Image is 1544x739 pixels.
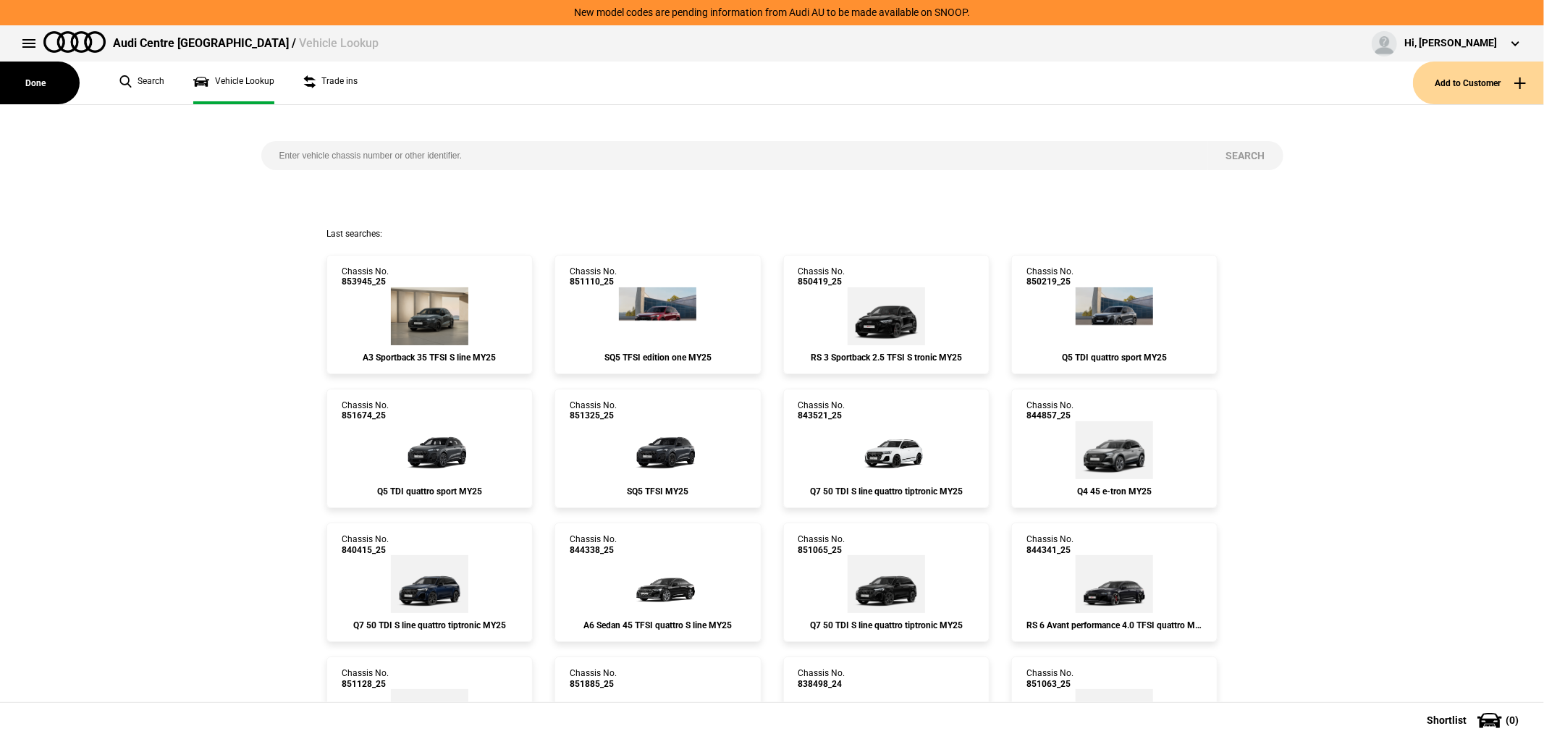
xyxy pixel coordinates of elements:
div: RS 3 Sportback 2.5 TFSI S tronic MY25 [798,352,974,363]
span: Vehicle Lookup [299,36,379,50]
input: Enter vehicle chassis number or other identifier. [261,141,1208,170]
a: Trade ins [303,62,358,104]
div: Chassis No. [342,668,389,689]
div: RS 6 Avant performance 4.0 TFSI quattro MY25 [1026,620,1202,630]
a: Search [119,62,164,104]
div: SQ5 TFSI edition one MY25 [570,352,746,363]
span: 850219_25 [1026,276,1073,287]
span: 851128_25 [342,679,389,689]
div: Chassis No. [570,668,617,689]
span: 850419_25 [798,276,845,287]
div: Chassis No. [342,534,389,555]
div: A6 Sedan 45 TFSI quattro S line MY25 [570,620,746,630]
div: A3 Sportback 35 TFSI S line MY25 [342,352,518,363]
div: Q7 50 TDI S line quattro tiptronic MY25 [342,620,518,630]
span: 851325_25 [570,410,617,421]
div: Chassis No. [798,668,845,689]
span: 853945_25 [342,276,389,287]
img: Audi_GUBAUY_25S_GX_6Y6Y_WA9_PAH_WA7_5MB_6FJ_WXC_PWL_PYH_F80_H65_(Nadin:_5MB_6FJ_C56_F80_H65_PAH_P... [1076,287,1153,345]
div: Chassis No. [570,534,617,555]
span: Shortlist [1427,715,1467,725]
div: Chassis No. [1026,668,1073,689]
span: 843521_25 [798,410,845,421]
button: Shortlist(0) [1405,702,1544,738]
div: Audi Centre [GEOGRAPHIC_DATA] / [113,35,379,51]
img: Audi_GUBS5Y_25LE_GX_S5S5_PAH_6FJ_(Nadin:_6FJ_C56_PAH)_ext.png [619,287,696,345]
span: 851110_25 [570,276,617,287]
span: ( 0 ) [1506,715,1519,725]
div: Chassis No. [1026,400,1073,421]
img: Audi_8YFRWY_25_TG_0E0E_6FA_PEJ_(Nadin:_6FA_C48_PEJ)_ext.png [848,287,925,345]
div: Chassis No. [1026,266,1073,287]
div: SQ5 TFSI MY25 [570,486,746,497]
div: Chassis No. [570,266,617,287]
img: Audi_8YFCYG_25_EI_6Y6Y_WBX_3FB_3L5_WXC_WXC-1_PWL_PY5_PYY_U35_(Nadin:_3FB_3L5_6FJ_C56_PWL_PY5_PYY_... [391,287,468,345]
a: Vehicle Lookup [193,62,274,104]
div: Chassis No. [798,400,845,421]
img: Audi_GUBAUY_25S_GX_6Y6Y_WA9_PAH_5MB_6FJ_PQ7_WXC_PWL_PYH_H65_CB2_(Nadin:_5MB_6FJ_C56_CB2_H65_PAH_P... [386,421,473,479]
div: Q7 50 TDI S line quattro tiptronic MY25 [798,620,974,630]
img: Audi_4A5RRA_25_UB_R5R5_WC7_4ZP_5MK_6FA_(Nadin:_4ZP_5MK_6FA_C78_WC7)_ext.png [1076,555,1153,613]
img: audi.png [43,31,106,53]
span: 844341_25 [1026,545,1073,555]
div: Chassis No. [570,400,617,421]
span: 840415_25 [342,545,389,555]
div: Q7 50 TDI S line quattro tiptronic MY25 [798,486,974,497]
span: 851885_25 [570,679,617,689]
div: Q5 TDI quattro sport MY25 [342,486,518,497]
div: Chassis No. [342,266,389,287]
img: Audi_4A2C7Y_25_MZ_0E0E_WA2_PXC_N2R_5TG_WQS_F57_(Nadin:_5TG_C77_F57_N2R_PXC_WA2_WQS)_ext.png [615,555,701,613]
div: Chassis No. [798,534,845,555]
div: Chassis No. [342,400,389,421]
div: Chassis No. [798,266,845,287]
span: Last searches: [326,229,382,239]
span: 851674_25 [342,410,389,421]
div: Hi, [PERSON_NAME] [1404,36,1497,51]
span: 838498_24 [798,679,845,689]
img: Audi_GUBS5Y_25S_GX_N7N7_PAH_5MK_WA2_6FJ_53A_PYH_PWO_Y4T_(Nadin:_53A_5MK_6FJ_C56_PAH_PWO_PYH_WA2_Y... [615,421,701,479]
img: Audi_4MQCN2_25_EI_0E0E_PAH_WA7_WC7_N0Q_54K_(Nadin:_54K_C95_N0Q_PAH_WA7_WC7)_ext.png [848,555,925,613]
img: Audi_4MQCN2_25_EI_D6D6_WC7_PAH_54K_(Nadin:_54K_C88_PAH_SC4_WC7)_ext.png [391,555,468,613]
div: Chassis No. [1026,534,1073,555]
img: Audi_F4BA53_25_AO_2L2L_3FU_4ZD_WA7_WA2_3S2_FB5_PY5_PYY_55K_QQ9_(Nadin:_3FU_3S2_4ZD_55K_6FJ_C18_FB... [1076,421,1153,479]
button: Add to Customer [1413,62,1544,104]
button: Search [1208,141,1283,170]
span: 851065_25 [798,545,845,555]
span: 851063_25 [1026,679,1073,689]
img: Audi_4MQCN2_25_EI_2Y2Y_PAH_F71_6FJ_(Nadin:_6FJ_C90_F71_PAH)_ext.png [843,421,929,479]
div: Q4 45 e-tron MY25 [1026,486,1202,497]
span: 844857_25 [1026,410,1073,421]
div: Q5 TDI quattro sport MY25 [1026,352,1202,363]
span: 844338_25 [570,545,617,555]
